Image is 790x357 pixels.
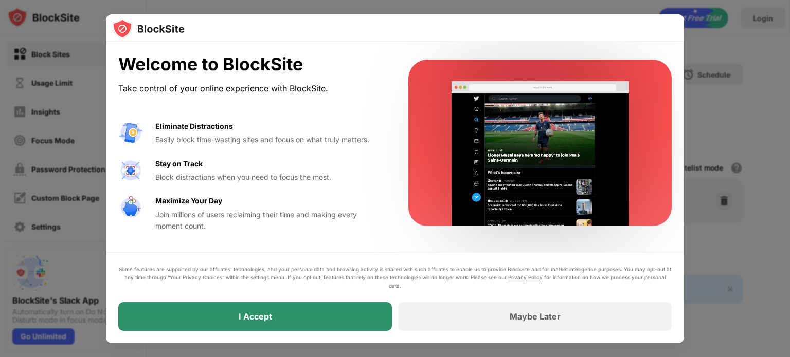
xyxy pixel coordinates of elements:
img: logo-blocksite.svg [112,18,185,39]
img: value-safe-time.svg [118,195,143,220]
div: Join millions of users reclaiming their time and making every moment count. [155,209,384,232]
div: Easily block time-wasting sites and focus on what truly matters. [155,134,384,145]
div: Maybe Later [510,311,561,322]
div: Welcome to BlockSite [118,54,384,75]
div: Some features are supported by our affiliates’ technologies, and your personal data and browsing ... [118,265,672,290]
div: Block distractions when you need to focus the most. [155,172,384,183]
div: Stay on Track [155,158,203,170]
div: Take control of your online experience with BlockSite. [118,81,384,96]
div: Maximize Your Day [155,195,222,206]
div: Eliminate Distractions [155,121,233,132]
img: value-focus.svg [118,158,143,183]
img: value-avoid-distractions.svg [118,121,143,145]
div: I Accept [239,311,272,322]
a: Privacy Policy [508,274,543,280]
